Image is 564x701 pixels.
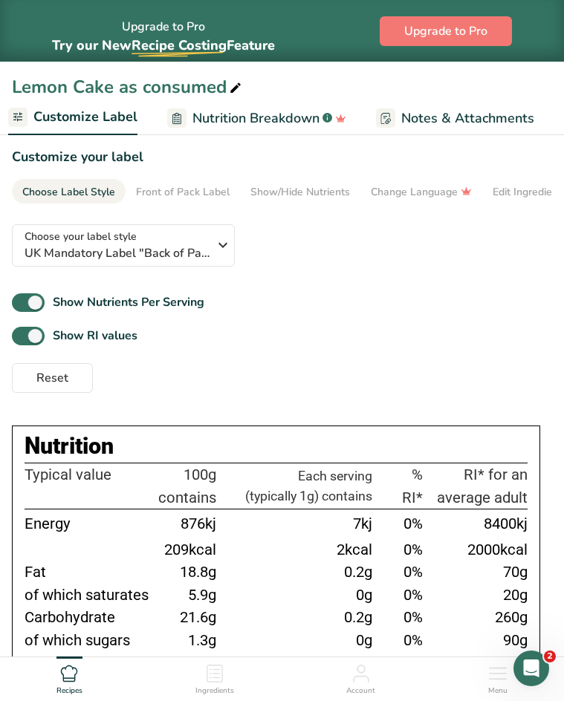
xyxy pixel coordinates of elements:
div: Change Language [371,184,472,200]
span: 0% [403,515,423,532]
span: 2kcal [337,541,372,558]
button: Upgrade to Pro [380,16,512,46]
span: Account [346,685,375,697]
td: Fibre [25,651,155,674]
div: Lemon Cake as consumed [12,74,244,100]
span: Customize Label [33,107,137,127]
span: 0% [403,631,423,649]
span: Notes & Attachments [401,108,534,128]
span: RI* for an average adult [437,466,528,506]
span: 18.8g [180,563,216,581]
td: 8400kj [426,509,528,538]
button: Choose your label style UK Mandatory Label "Back of Pack" [12,224,235,267]
td: Energy [25,509,155,538]
div: Choose Label Style [22,184,115,200]
span: Menu [488,685,508,697]
span: 209kcal [164,541,216,558]
span: Try our New Feature [52,36,275,54]
td: of which sugars [25,629,155,651]
span: 2 [544,651,556,662]
span: 5.9g [188,586,216,604]
b: Show RI values [53,327,137,344]
span: Recipe Costing [132,36,227,54]
th: Typical value [25,463,155,509]
a: Nutrition Breakdown [167,102,346,135]
b: Show Nutrients Per Serving [53,294,204,310]
td: 90g [426,629,528,651]
iframe: Intercom live chat [513,651,549,686]
span: 21.6g [180,608,216,626]
span: 876kj [181,515,216,532]
a: Account [346,657,375,697]
td: Fat [25,561,155,583]
div: Nutrition [25,429,528,463]
a: Notes & Attachments [376,102,534,135]
span: 0.2g [344,608,372,626]
span: Reset [36,369,68,387]
span: 0g [356,586,372,604]
div: Upgrade to Pro [52,6,275,56]
span: 0.1g [344,653,372,671]
span: 0.2g [344,563,372,581]
span: 0% [403,586,423,604]
span: 1.3g [188,631,216,649]
span: 7.4g [188,653,216,671]
td: Carbohydrate [25,606,155,628]
span: 0% [403,608,423,626]
td: 70g [426,561,528,583]
h1: Customize your label [12,147,143,167]
div: Front of Pack Label [136,184,230,200]
td: 2000kcal [426,538,528,561]
span: Recipes [56,685,82,697]
span: UK Mandatory Label "Back of Pack" [25,244,214,262]
th: Each serving (typically 1g) contains [219,463,375,509]
span: Ingredients [195,685,234,697]
span: Nutrition Breakdown [192,108,320,128]
div: Show/Hide Nutrients [250,184,350,200]
a: Ingredients [195,657,234,697]
span: 0% [403,563,423,581]
td: of which saturates [25,584,155,606]
span: 7kj [353,515,372,532]
span: % RI* [402,466,423,506]
td: 20g [426,584,528,606]
a: Customize Label [8,100,137,136]
td: 260g [426,606,528,628]
a: Recipes [56,657,82,697]
span: 0% [403,541,423,558]
span: Upgrade to Pro [404,22,487,40]
th: 100g contains [155,463,219,509]
span: 0g [356,631,372,649]
button: Reset [12,363,93,393]
span: Choose your label style [25,229,137,244]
